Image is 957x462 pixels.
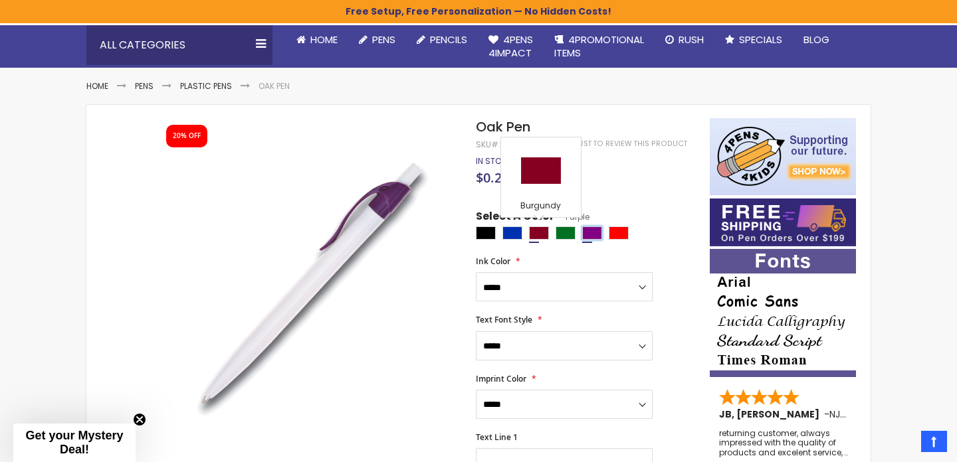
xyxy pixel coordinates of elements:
img: font-personalization-examples [710,249,856,377]
div: returning customer, always impressed with the quality of products and excelent service, will retu... [719,429,848,457]
div: Blue [502,226,522,240]
strong: SKU [476,139,500,150]
a: Rush [655,25,714,54]
a: Specials [714,25,793,54]
span: Get your Mystery Deal! [25,429,123,456]
div: 20% OFF [173,131,201,141]
div: Black [476,226,496,240]
li: Oak Pen [259,81,290,92]
span: Text Line 1 [476,431,518,443]
span: Rush [679,33,704,46]
span: In stock [476,155,512,167]
img: Free shipping on orders over $199 [710,198,856,246]
span: Specials [739,33,782,46]
span: Blog [803,33,829,46]
span: Ink Color [476,256,510,267]
a: Pens [135,80,154,92]
button: Close teaser [133,413,146,426]
div: Availability [476,156,512,167]
a: Blog [793,25,840,54]
span: 4PROMOTIONAL ITEMS [554,33,644,60]
div: Red [609,226,629,240]
img: oak_side_purple_1_1.jpg [154,137,458,441]
a: Be the first to review this product [548,139,687,149]
span: JB, [PERSON_NAME] [719,408,824,421]
a: 4PROMOTIONALITEMS [544,25,655,68]
span: Imprint Color [476,373,526,384]
span: Select A Color [476,209,554,227]
span: Text Font Style [476,314,532,325]
a: Home [286,25,348,54]
a: Home [86,80,108,92]
a: Pens [348,25,406,54]
span: Purple [554,211,589,222]
div: Burgundy [529,226,549,240]
span: - , [824,408,940,421]
span: NJ [829,408,846,421]
a: Plastic Pens [180,80,232,92]
div: Green [556,226,576,240]
img: 4pens 4 kids [710,118,856,195]
a: Top [921,431,947,452]
span: Home [310,33,338,46]
span: Pens [372,33,395,46]
div: Purple [582,226,602,240]
div: Get your Mystery Deal!Close teaser [13,424,136,462]
span: 4Pens 4impact [488,33,533,60]
span: $0.27 [476,169,509,187]
span: Pencils [430,33,467,46]
a: Pencils [406,25,478,54]
a: 4Pens4impact [478,25,544,68]
div: Burgundy [504,200,578,214]
span: Oak Pen [476,117,530,136]
div: All Categories [86,25,272,65]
